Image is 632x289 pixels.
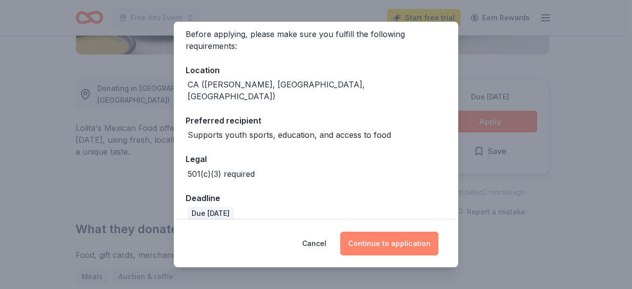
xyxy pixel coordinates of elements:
div: Due [DATE] [188,206,234,220]
div: CA ([PERSON_NAME], [GEOGRAPHIC_DATA], [GEOGRAPHIC_DATA]) [188,79,446,102]
div: Deadline [186,192,446,205]
button: Cancel [302,232,326,255]
div: Legal [186,153,446,165]
div: Location [186,64,446,77]
button: Continue to application [340,232,438,255]
div: Before applying, please make sure you fulfill the following requirements: [186,28,446,52]
div: Supports youth sports, education, and access to food [188,129,391,141]
div: Preferred recipient [186,114,446,127]
div: 501(c)(3) required [188,168,255,180]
